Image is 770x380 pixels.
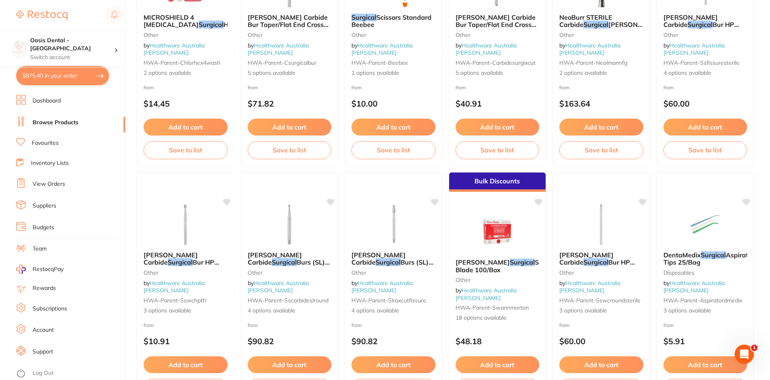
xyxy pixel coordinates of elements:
span: 3 options available [144,307,228,315]
button: Save to list [663,141,747,159]
button: Add to cart [456,119,540,136]
small: other [248,269,332,276]
span: Burs (SL) RA Round - 10/Pack [248,258,330,273]
a: Subscriptions [33,305,67,313]
p: $60.00 [559,337,643,346]
span: from [663,322,674,328]
p: $40.91 [456,99,540,108]
small: other [559,269,643,276]
a: Rewards [33,284,56,292]
p: $5.91 [663,337,747,346]
em: Surgical [583,258,608,266]
p: $90.82 [351,337,435,346]
span: by [248,279,309,294]
button: Save to list [144,141,228,159]
small: other [144,269,228,276]
a: RestocqPay [16,265,64,274]
span: HWA-parent-ssfissuresterile [663,59,739,66]
a: Team [33,245,47,253]
small: other [456,277,540,283]
button: $975.40 in your order [16,66,109,85]
b: MICROSHIELD 4 Chlorhexidine Surgical Handwash [144,14,228,29]
span: [PERSON_NAME] [456,258,510,266]
span: 4 options available [351,307,435,315]
em: Surgical [272,258,297,266]
a: Healthware Australia [PERSON_NAME] [144,279,205,294]
button: Save to list [248,141,332,159]
img: Oasis Dental - Brighton [12,41,26,54]
iframe: Intercom live chat [735,345,754,364]
a: Healthware Australia [PERSON_NAME] [663,42,725,56]
button: Save to list [351,141,435,159]
span: 2 options available [144,69,228,77]
b: SS White Carbide Surgical Bur HP Cross Cut TFR Sterile [144,251,228,266]
span: [PERSON_NAME] Carbide [351,251,406,266]
button: Add to cart [248,356,332,373]
button: Add to cart [144,356,228,373]
em: Surgical [168,258,193,266]
span: 18 options available [456,314,540,322]
span: 5 options available [456,69,540,77]
b: Swann-Morton Surgical Scalpel Blade 100/Box [456,259,540,273]
span: HWA-parent-aspiratordmedix [663,297,742,304]
em: Surgical [351,13,376,21]
img: DentaMedix Surgical Aspirator Tips 25/Bag [679,205,731,245]
span: HWA-parent-neolmannfg [559,59,627,66]
a: Healthware Australia [PERSON_NAME] [663,279,725,294]
a: Healthware Australia [PERSON_NAME] [144,42,205,56]
span: Scissors Standard Beebee [351,13,431,29]
span: [PERSON_NAME] Carbide [248,251,302,266]
span: Scalpel Blade 100/Box [456,258,557,273]
small: other [248,32,332,38]
span: by [559,42,620,56]
span: 5 options available [248,69,332,77]
span: from [144,322,154,328]
a: Healthware Australia [PERSON_NAME] [248,42,309,56]
span: 1 options available [351,69,435,77]
span: from [559,322,570,328]
button: Save to list [559,141,643,159]
span: 2 options available [559,69,643,77]
span: from [351,322,362,328]
b: SS White Carbide Bur Taper/Flat End Cross Cut Fissure Surgical FG - 10/Pack [248,14,332,29]
span: HWA-parent-swannmorton [456,304,529,311]
img: SS White Carbide Surgical Bur HP Cross Cut TFR Sterile [159,205,211,245]
p: $48.18 [456,337,540,346]
a: Restocq Logo [16,6,68,25]
button: Save to list [456,141,540,159]
span: HWA-parent-slraxcutfissure [351,297,426,304]
span: HWA-parent-chlorhex4wash [144,59,220,66]
span: by [456,287,517,301]
img: SS White Carbide Surgical Burs (SL) RA Round - 10/Pack [263,205,316,245]
span: by [663,279,725,294]
span: HWA-parent-carbidesurgixcut [456,59,536,66]
button: Add to cart [456,356,540,373]
button: Add to cart [248,119,332,136]
div: Bulk Discounts [449,173,546,192]
a: Account [33,326,54,334]
span: 4 options available [248,307,332,315]
span: from [248,84,258,90]
h4: Oasis Dental - Brighton [30,37,114,52]
b: NeoBurr STERILE Carbide Surgical Lindemann FG TC - 10/Pack [559,14,643,29]
a: Browse Products [33,119,78,127]
button: Add to cart [559,119,643,136]
button: Log Out [16,367,123,380]
p: Switch account [30,53,114,62]
img: Restocq Logo [16,10,68,20]
button: Add to cart [351,356,435,373]
span: by [559,279,620,294]
p: $10.00 [351,99,435,108]
span: 3 options available [663,307,747,315]
a: Healthware Australia [PERSON_NAME] [559,42,620,56]
b: Surgical Scissors Standard Beebee [351,14,435,29]
span: Handwash [224,21,257,29]
span: by [144,279,205,294]
span: 3 options available [559,307,643,315]
span: HWA-parent-sscarbideslround [248,297,329,304]
span: from [663,84,674,90]
span: NeoBurr STERILE Carbide [559,13,612,29]
a: Healthware Australia [PERSON_NAME] [351,279,413,294]
p: $163.64 [559,99,643,108]
span: Aspirator Tips 25/Bag [663,251,754,266]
